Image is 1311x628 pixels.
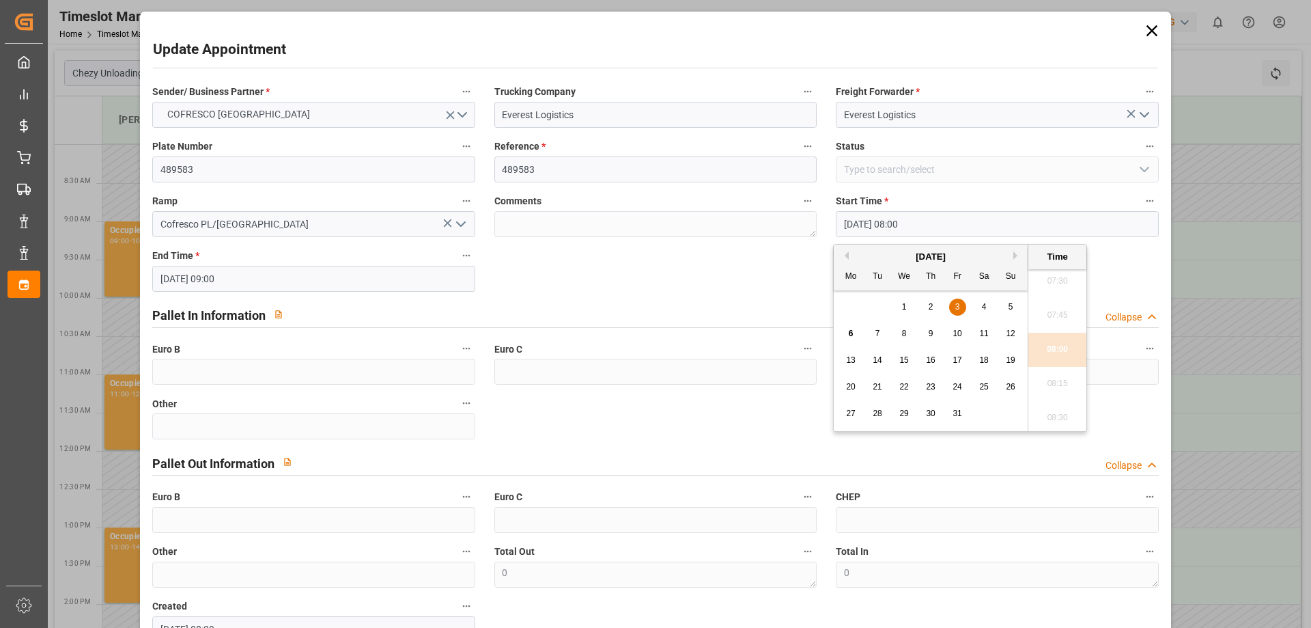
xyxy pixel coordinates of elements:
[1002,352,1019,369] div: Choose Sunday, October 19th, 2025
[457,394,475,412] button: Other
[1002,269,1019,286] div: Su
[846,382,855,392] span: 20
[929,329,933,338] span: 9
[1141,83,1159,100] button: Freight Forwarder *
[152,139,212,154] span: Plate Number
[1013,251,1021,260] button: Next Month
[979,355,988,365] span: 18
[457,247,475,264] button: End Time *
[873,355,882,365] span: 14
[843,379,860,396] div: Choose Monday, October 20th, 2025
[799,340,817,357] button: Euro C
[153,39,286,61] h2: Update Appointment
[926,355,935,365] span: 16
[976,379,993,396] div: Choose Saturday, October 25th, 2025
[841,251,849,260] button: Previous Month
[799,192,817,210] button: Comments
[976,352,993,369] div: Choose Saturday, October 18th, 2025
[152,342,180,357] span: Euro B
[843,405,860,422] div: Choose Monday, October 27th, 2025
[152,102,475,128] button: open menu
[846,355,855,365] span: 13
[979,329,988,338] span: 11
[799,488,817,506] button: Euro C
[902,329,907,338] span: 8
[953,329,961,338] span: 10
[836,562,1158,588] textarea: 0
[976,325,993,342] div: Choose Saturday, October 11th, 2025
[160,107,317,122] span: COFRESCO [GEOGRAPHIC_DATA]
[953,355,961,365] span: 17
[976,299,993,316] div: Choose Saturday, October 4th, 2025
[836,139,864,154] span: Status
[494,490,522,504] span: Euro C
[152,454,274,473] h2: Pallet Out Information
[457,543,475,560] button: Other
[152,194,178,208] span: Ramp
[922,299,940,316] div: Choose Thursday, October 2nd, 2025
[274,449,300,475] button: View description
[843,269,860,286] div: Mo
[457,340,475,357] button: Euro B
[1032,250,1083,264] div: Time
[896,299,913,316] div: Choose Wednesday, October 1st, 2025
[953,409,961,418] span: 31
[896,352,913,369] div: Choose Wednesday, October 15th, 2025
[152,266,475,292] input: DD.MM.YYYY HH:MM
[457,192,475,210] button: Ramp
[834,250,1028,264] div: [DATE]
[494,139,546,154] span: Reference
[494,85,576,99] span: Trucking Company
[152,397,177,411] span: Other
[949,352,966,369] div: Choose Friday, October 17th, 2025
[836,545,869,559] span: Total In
[799,83,817,100] button: Trucking Company
[836,85,920,99] span: Freight Forwarder
[494,545,535,559] span: Total Out
[836,194,888,208] span: Start Time
[836,156,1158,182] input: Type to search/select
[922,352,940,369] div: Choose Thursday, October 16th, 2025
[875,329,880,338] span: 7
[979,382,988,392] span: 25
[873,382,882,392] span: 21
[494,194,541,208] span: Comments
[953,382,961,392] span: 24
[922,325,940,342] div: Choose Thursday, October 9th, 2025
[896,379,913,396] div: Choose Wednesday, October 22nd, 2025
[1002,299,1019,316] div: Choose Sunday, October 5th, 2025
[1105,459,1142,473] div: Collapse
[152,599,187,614] span: Created
[152,545,177,559] span: Other
[869,405,886,422] div: Choose Tuesday, October 28th, 2025
[955,302,960,312] span: 3
[152,85,270,99] span: Sender/ Business Partner
[949,379,966,396] div: Choose Friday, October 24th, 2025
[1133,105,1153,126] button: open menu
[949,325,966,342] div: Choose Friday, October 10th, 2025
[1006,329,1015,338] span: 12
[869,379,886,396] div: Choose Tuesday, October 21st, 2025
[1141,340,1159,357] button: CHEP
[949,299,966,316] div: Choose Friday, October 3rd, 2025
[929,302,933,312] span: 2
[494,342,522,357] span: Euro C
[926,409,935,418] span: 30
[869,352,886,369] div: Choose Tuesday, October 14th, 2025
[457,83,475,100] button: Sender/ Business Partner *
[494,562,817,588] textarea: 0
[152,249,199,263] span: End Time
[949,405,966,422] div: Choose Friday, October 31st, 2025
[899,355,908,365] span: 15
[922,379,940,396] div: Choose Thursday, October 23rd, 2025
[152,306,266,325] h2: Pallet In Information
[1006,355,1015,365] span: 19
[1141,137,1159,155] button: Status
[1006,382,1015,392] span: 26
[457,597,475,615] button: Created
[869,269,886,286] div: Tu
[1133,159,1153,180] button: open menu
[869,325,886,342] div: Choose Tuesday, October 7th, 2025
[843,325,860,342] div: Choose Monday, October 6th, 2025
[1002,325,1019,342] div: Choose Sunday, October 12th, 2025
